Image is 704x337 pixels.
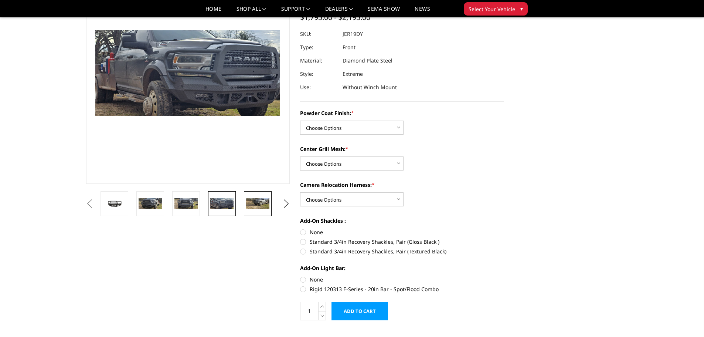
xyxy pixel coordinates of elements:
a: Support [281,6,310,17]
a: News [415,6,430,17]
a: SEMA Show [368,6,400,17]
dd: Extreme [343,67,363,81]
a: shop all [237,6,266,17]
label: Add-On Shackles : [300,217,504,225]
img: 2019-2025 Ram 4500-5500 - FT Series - Extreme Front Bumper [139,198,162,209]
dd: Front [343,41,356,54]
label: Rigid 120313 E-Series - 20in Bar - Spot/Flood Combo [300,285,504,293]
label: Standard 3/4in Recovery Shackles, Pair (Textured Black) [300,247,504,255]
label: None [300,276,504,283]
input: Add to Cart [331,302,388,320]
label: None [300,228,504,236]
button: Select Your Vehicle [464,2,528,16]
label: Camera Relocation Harness: [300,181,504,189]
button: Next [280,198,292,209]
label: Standard 3/4in Recovery Shackles, Pair (Gloss Black ) [300,238,504,246]
dt: Style: [300,67,337,81]
a: Home [205,6,221,17]
label: Powder Coat Finish: [300,109,504,117]
a: Dealers [325,6,353,17]
img: 2019-2025 Ram 4500-5500 - FT Series - Extreme Front Bumper [210,198,234,209]
dt: Type: [300,41,337,54]
span: ▾ [520,5,523,13]
dd: JER19DY [343,27,363,41]
button: Previous [84,198,95,209]
dt: Material: [300,54,337,67]
dt: Use: [300,81,337,94]
dt: SKU: [300,27,337,41]
img: 2019-2025 Ram 4500-5500 - FT Series - Extreme Front Bumper [174,198,198,209]
label: Add-On Light Bar: [300,264,504,272]
label: Center Grill Mesh: [300,145,504,153]
dd: Diamond Plate Steel [343,54,392,67]
img: 2019-2025 Ram 4500-5500 - FT Series - Extreme Front Bumper [246,198,269,209]
dd: Without Winch Mount [343,81,397,94]
span: Select Your Vehicle [469,5,515,13]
